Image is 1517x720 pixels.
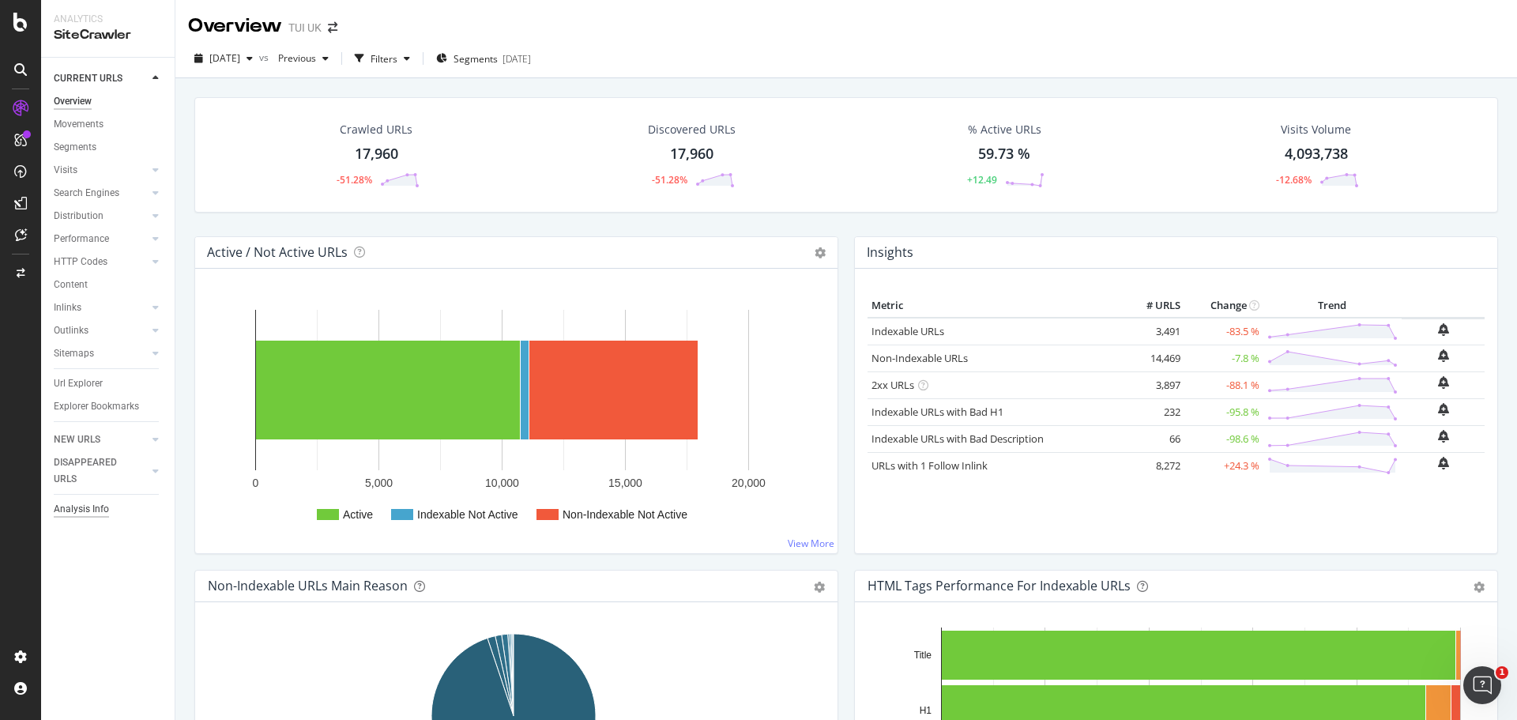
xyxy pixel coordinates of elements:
[54,208,148,224] a: Distribution
[54,277,164,293] a: Content
[920,705,932,716] text: H1
[1438,457,1449,469] div: bell-plus
[272,46,335,71] button: Previous
[365,477,393,489] text: 5,000
[54,116,164,133] a: Movements
[1474,582,1485,593] div: gear
[54,345,148,362] a: Sitemaps
[54,116,104,133] div: Movements
[54,93,92,110] div: Overview
[54,254,107,270] div: HTTP Codes
[815,247,826,258] i: Options
[54,432,100,448] div: NEW URLS
[54,70,122,87] div: CURRENT URLS
[1121,294,1184,318] th: # URLS
[54,70,148,87] a: CURRENT URLS
[1281,122,1351,138] div: Visits Volume
[54,93,164,110] a: Overview
[348,46,416,71] button: Filters
[1184,425,1263,452] td: -98.6 %
[967,173,997,187] div: +12.49
[871,351,968,365] a: Non-Indexable URLs
[208,578,408,594] div: Non-Indexable URLs Main Reason
[868,578,1131,594] div: HTML Tags Performance for Indexable URLs
[340,122,412,138] div: Crawled URLs
[1121,345,1184,371] td: 14,469
[1285,144,1348,164] div: 4,093,738
[54,300,148,316] a: Inlinks
[54,162,77,179] div: Visits
[54,231,109,247] div: Performance
[207,242,348,263] h4: Active / Not Active URLs
[1184,345,1263,371] td: -7.8 %
[648,122,736,138] div: Discovered URLs
[54,454,134,488] div: DISAPPEARED URLS
[54,139,96,156] div: Segments
[272,51,316,65] span: Previous
[54,375,103,392] div: Url Explorer
[968,122,1041,138] div: % Active URLs
[209,51,240,65] span: 2025 Oct. 1st
[563,508,687,521] text: Non-Indexable Not Active
[732,477,766,489] text: 20,000
[1184,452,1263,479] td: +24.3 %
[288,20,322,36] div: TUI UK
[871,378,914,392] a: 2xx URLs
[417,508,518,521] text: Indexable Not Active
[1438,323,1449,336] div: bell-plus
[978,144,1030,164] div: 59.73 %
[867,242,913,263] h4: Insights
[54,231,148,247] a: Performance
[1438,403,1449,416] div: bell-plus
[54,375,164,392] a: Url Explorer
[503,52,531,66] div: [DATE]
[485,477,519,489] text: 10,000
[54,345,94,362] div: Sitemaps
[608,477,642,489] text: 15,000
[54,185,119,202] div: Search Engines
[54,501,109,518] div: Analysis Info
[788,537,834,550] a: View More
[54,26,162,44] div: SiteCrawler
[1263,294,1402,318] th: Trend
[1121,452,1184,479] td: 8,272
[54,398,139,415] div: Explorer Bookmarks
[355,144,398,164] div: 17,960
[454,52,498,66] span: Segments
[1121,425,1184,452] td: 66
[54,277,88,293] div: Content
[54,254,148,270] a: HTTP Codes
[871,324,944,338] a: Indexable URLs
[1438,430,1449,443] div: bell-plus
[54,432,148,448] a: NEW URLS
[54,454,148,488] a: DISAPPEARED URLS
[871,432,1044,446] a: Indexable URLs with Bad Description
[54,501,164,518] a: Analysis Info
[54,322,88,339] div: Outlinks
[1184,294,1263,318] th: Change
[1438,376,1449,389] div: bell-plus
[1276,173,1312,187] div: -12.68%
[54,162,148,179] a: Visits
[1121,318,1184,345] td: 3,491
[670,144,713,164] div: 17,960
[54,139,164,156] a: Segments
[54,13,162,26] div: Analytics
[1438,349,1449,362] div: bell-plus
[868,294,1121,318] th: Metric
[188,13,282,40] div: Overview
[430,46,537,71] button: Segments[DATE]
[914,650,932,661] text: Title
[1121,398,1184,425] td: 232
[1184,318,1263,345] td: -83.5 %
[1463,666,1501,704] iframe: Intercom live chat
[1184,371,1263,398] td: -88.1 %
[871,458,988,473] a: URLs with 1 Follow Inlink
[54,208,104,224] div: Distribution
[208,294,825,541] svg: A chart.
[259,51,272,64] span: vs
[54,300,81,316] div: Inlinks
[337,173,372,187] div: -51.28%
[253,477,259,489] text: 0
